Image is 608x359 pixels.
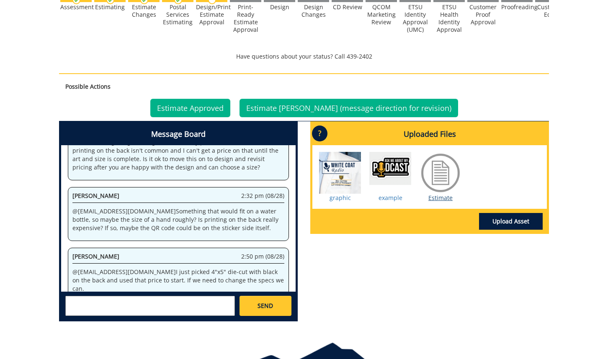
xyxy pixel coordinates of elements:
[72,130,284,172] p: @ [EMAIL_ADDRESS][DOMAIN_NAME] Do you know what size you want? I know the design might change but...
[428,194,453,202] a: Estimate
[467,3,499,26] div: Customer Proof Approval
[433,3,465,33] div: ETSU Health Identity Approval
[330,194,351,202] a: graphic
[240,296,291,316] a: SEND
[366,3,397,26] div: QCOM Marketing Review
[72,192,119,200] span: [PERSON_NAME]
[72,207,284,232] p: @ [EMAIL_ADDRESS][DOMAIN_NAME] Something that would fit on a water bottle, so maybe the size of a...
[241,252,284,261] span: 2:50 pm (08/28)
[501,3,533,11] div: Proofreading
[162,3,193,26] div: Postal Services Estimating
[60,3,92,11] div: Assessment
[72,268,284,293] p: @ [EMAIL_ADDRESS][DOMAIN_NAME] I just picked 4"x5" die-cut with black on the back and used that p...
[258,302,273,310] span: SEND
[230,3,261,33] div: Print-Ready Estimate Approval
[240,99,458,117] a: Estimate [PERSON_NAME] (message direction for revision)
[332,3,363,11] div: CD Review
[312,123,547,145] h4: Uploaded Files
[128,3,160,18] div: Estimate Changes
[264,3,295,11] div: Design
[241,192,284,200] span: 2:32 pm (08/28)
[65,82,111,90] strong: Possible Actions
[298,3,329,18] div: Design Changes
[379,194,402,202] a: example
[312,126,327,141] p: ?
[150,99,230,117] a: Estimate Approved
[61,123,296,145] h4: Message Board
[196,3,227,26] div: Design/Print Estimate Approval
[399,3,431,33] div: ETSU Identity Approval (UMC)
[72,252,119,260] span: [PERSON_NAME]
[59,52,549,61] p: Have questions about your status? Call 439-2402
[535,3,567,18] div: Customer Edits
[65,296,235,316] textarea: messageToSend
[479,213,543,230] a: Upload Asset
[94,3,126,11] div: Estimating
